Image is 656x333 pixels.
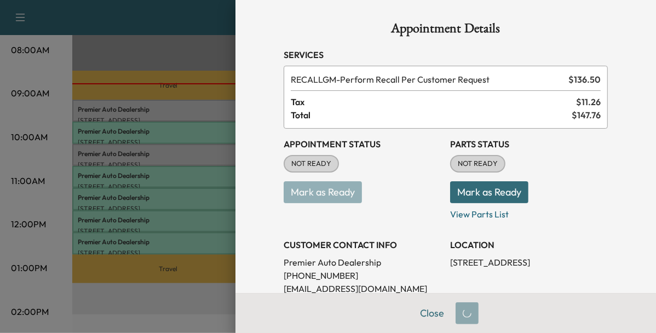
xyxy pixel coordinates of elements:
[291,73,564,86] span: Perform Recall Per Customer Request
[284,256,441,269] p: Premier Auto Dealership
[284,22,608,39] h1: Appointment Details
[450,137,608,151] h3: Parts Status
[291,108,572,122] span: Total
[568,73,601,86] span: $ 136.50
[576,95,601,108] span: $ 11.26
[413,302,451,324] button: Close
[450,181,528,203] button: Mark as Ready
[285,158,338,169] span: NOT READY
[284,269,441,282] p: [PHONE_NUMBER]
[572,108,601,122] span: $ 147.76
[284,137,441,151] h3: Appointment Status
[450,203,608,221] p: View Parts List
[291,95,576,108] span: Tax
[284,282,441,295] p: [EMAIL_ADDRESS][DOMAIN_NAME]
[284,48,608,61] h3: Services
[450,256,608,269] p: [STREET_ADDRESS]
[284,238,441,251] h3: CUSTOMER CONTACT INFO
[451,158,504,169] span: NOT READY
[450,238,608,251] h3: LOCATION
